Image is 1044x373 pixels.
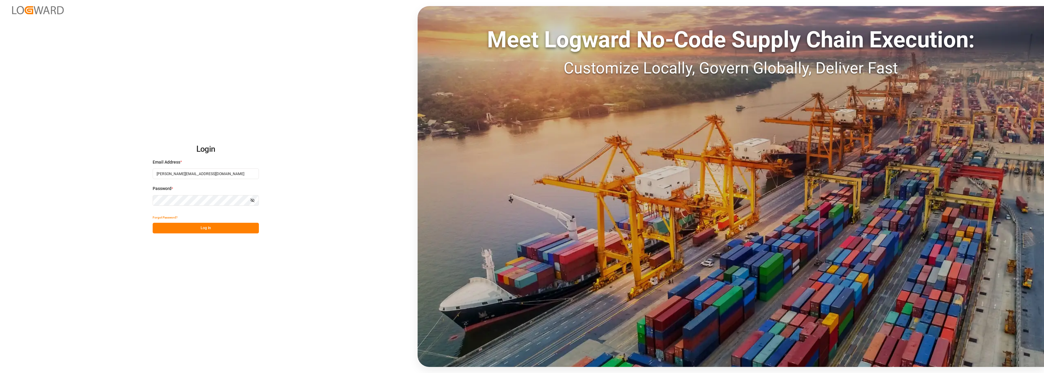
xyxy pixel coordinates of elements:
[153,185,171,192] span: Password
[153,168,259,179] input: Enter your email
[418,56,1044,80] div: Customize Locally, Govern Globally, Deliver Fast
[153,223,259,233] button: Log In
[418,23,1044,56] div: Meet Logward No-Code Supply Chain Execution:
[12,6,64,14] img: Logward_new_orange.png
[153,159,180,165] span: Email Address
[153,212,178,223] button: Forgot Password?
[153,140,259,159] h2: Login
